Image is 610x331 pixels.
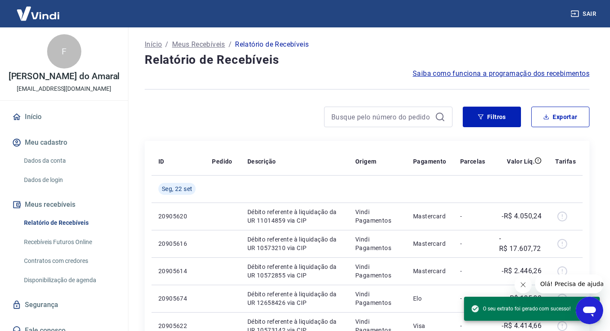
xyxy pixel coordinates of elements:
a: Início [145,39,162,50]
button: Filtros [463,107,521,127]
p: Vindi Pagamentos [355,235,399,252]
p: Débito referente à liquidação da UR 11014859 via CIP [247,208,342,225]
a: Dados da conta [21,152,118,170]
iframe: Fechar mensagem [515,276,532,293]
p: Vindi Pagamentos [355,208,399,225]
a: Meus Recebíveis [172,39,225,50]
p: 20905674 [158,294,198,303]
a: Recebíveis Futuros Online [21,233,118,251]
a: Segurança [10,295,118,314]
p: Débito referente à liquidação da UR 10572855 via CIP [247,262,342,280]
iframe: Botão para abrir a janela de mensagens [576,297,603,324]
div: F [47,34,81,69]
p: Origem [355,157,376,166]
p: Mastercard [413,267,446,275]
p: Visa [413,322,446,330]
p: - [460,322,485,330]
p: 20905620 [158,212,198,221]
p: Vindi Pagamentos [355,290,399,307]
p: Descrição [247,157,276,166]
input: Busque pelo número do pedido [331,110,431,123]
p: - [460,294,485,303]
a: Início [10,107,118,126]
span: Seg, 22 set [162,185,192,193]
iframe: Mensagem da empresa [535,274,603,293]
p: Pedido [212,157,232,166]
p: / [229,39,232,50]
p: Pagamento [413,157,446,166]
p: Relatório de Recebíveis [235,39,309,50]
p: ID [158,157,164,166]
a: Saiba como funciona a programação dos recebimentos [413,69,589,79]
p: -R$ 2.446,26 [502,266,542,276]
p: Valor Líq. [507,157,535,166]
img: Vindi [10,0,66,27]
p: -R$ 17.607,72 [499,233,542,254]
a: Contratos com credores [21,252,118,270]
p: Mastercard [413,239,446,248]
p: Tarifas [555,157,576,166]
p: Elo [413,294,446,303]
a: Dados de login [21,171,118,189]
p: Mastercard [413,212,446,221]
button: Meus recebíveis [10,195,118,214]
span: O seu extrato foi gerado com sucesso! [471,304,571,313]
p: -R$ 105,23 [508,293,542,304]
p: Débito referente à liquidação da UR 10573210 via CIP [247,235,342,252]
button: Meu cadastro [10,133,118,152]
p: [EMAIL_ADDRESS][DOMAIN_NAME] [17,84,111,93]
p: -R$ 4.414,66 [502,321,542,331]
button: Sair [569,6,600,22]
p: Vindi Pagamentos [355,262,399,280]
a: Relatório de Recebíveis [21,214,118,232]
p: - [460,267,485,275]
p: -R$ 4.050,24 [502,211,542,221]
p: 20905616 [158,239,198,248]
p: 20905614 [158,267,198,275]
span: Olá! Precisa de ajuda? [5,6,72,13]
a: Disponibilização de agenda [21,271,118,289]
p: 20905622 [158,322,198,330]
p: Débito referente à liquidação da UR 12658426 via CIP [247,290,342,307]
p: [PERSON_NAME] do Amaral [9,72,120,81]
button: Exportar [531,107,589,127]
h4: Relatório de Recebíveis [145,51,589,69]
p: / [165,39,168,50]
p: - [460,212,485,221]
p: - [460,239,485,248]
p: Parcelas [460,157,485,166]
